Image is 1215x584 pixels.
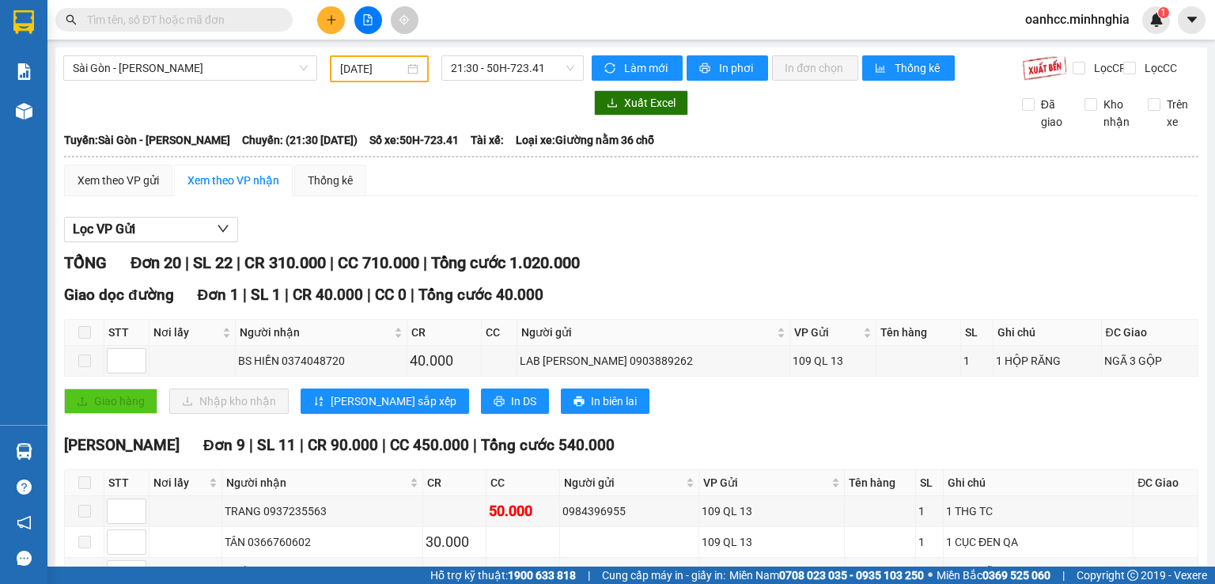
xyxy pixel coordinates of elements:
[257,436,296,454] span: SL 11
[131,253,181,272] span: Đơn 20
[285,286,289,304] span: |
[1134,470,1198,496] th: ĐC Giao
[17,515,32,530] span: notification
[203,436,245,454] span: Đơn 9
[624,59,670,77] span: Làm mới
[772,55,858,81] button: In đơn chọn
[895,59,942,77] span: Thống kê
[338,253,419,272] span: CC 710.000
[16,443,32,460] img: warehouse-icon
[410,350,479,372] div: 40.000
[240,324,391,341] span: Người nhận
[431,253,580,272] span: Tổng cước 1.020.000
[604,63,618,75] span: sync
[249,436,253,454] span: |
[87,11,274,28] input: Tìm tên, số ĐT hoặc mã đơn
[699,63,713,75] span: printer
[308,436,378,454] span: CR 90.000
[64,253,107,272] span: TỔNG
[1127,570,1138,581] span: copyright
[411,286,414,304] span: |
[702,564,841,582] div: 109 QL 13
[13,10,34,34] img: logo-vxr
[729,567,924,584] span: Miền Nam
[918,502,941,520] div: 1
[793,352,873,370] div: 109 QL 13
[301,389,469,414] button: sort-ascending[PERSON_NAME] sắp xếp
[719,59,755,77] span: In phơi
[1088,59,1129,77] span: Lọc CR
[562,564,696,582] div: THẠCH 0375083033
[1012,9,1142,29] span: oanhcc.minhnghia
[473,436,477,454] span: |
[185,253,189,272] span: |
[399,14,410,25] span: aim
[486,470,560,496] th: CC
[489,500,557,522] div: 50.000
[64,436,180,454] span: [PERSON_NAME]
[996,352,1099,370] div: 1 HỘP RĂNG
[66,14,77,25] span: search
[238,352,404,370] div: BS HIỀN 0374048720
[573,396,585,408] span: printer
[104,320,150,346] th: STT
[779,569,924,582] strong: 0708 023 035 - 0935 103 250
[1022,55,1067,81] img: 9k=
[64,286,174,304] span: Giao dọc đường
[963,352,990,370] div: 1
[937,567,1050,584] span: Miền Bắc
[78,172,159,189] div: Xem theo VP gửi
[508,569,576,582] strong: 1900 633 818
[64,389,157,414] button: uploadGiao hàng
[64,134,230,146] b: Tuyến: Sài Gòn - [PERSON_NAME]
[340,60,403,78] input: 10/10/2025
[520,352,788,370] div: LAB [PERSON_NAME] 0903889262
[1138,59,1179,77] span: Lọc CC
[928,572,933,578] span: ⚪️
[624,94,676,112] span: Xuất Excel
[1097,96,1136,131] span: Kho nhận
[390,436,469,454] span: CC 450.000
[687,55,768,81] button: printerIn phơi
[702,533,841,551] div: 109 QL 13
[994,320,1102,346] th: Ghi chú
[481,389,549,414] button: printerIn DS
[423,253,427,272] span: |
[961,320,994,346] th: SL
[1102,320,1198,346] th: ĐC Giao
[1160,96,1199,131] span: Trên xe
[225,533,421,551] div: TÂN 0366760602
[198,286,240,304] span: Đơn 1
[308,172,353,189] div: Thống kê
[300,436,304,454] span: |
[17,480,32,495] span: question-circle
[1102,346,1198,377] td: NGÃ 3 GỘP
[516,131,654,149] span: Loại xe: Giường nằm 36 chỗ
[237,253,240,272] span: |
[946,502,1130,520] div: 1 THG TC
[875,63,888,75] span: bar-chart
[73,56,308,80] span: Sài Gòn - Phan Rí
[225,502,421,520] div: TRANG 0937235563
[187,172,279,189] div: Xem theo VP nhận
[946,533,1130,551] div: 1 CỤC ĐEN QA
[375,286,407,304] span: CC 0
[73,219,135,239] span: Lọc VP Gửi
[602,567,725,584] span: Cung cấp máy in - giấy in:
[918,564,941,582] div: 1
[418,286,543,304] span: Tổng cước 40.000
[494,396,505,408] span: printer
[169,389,289,414] button: downloadNhập kho nhận
[451,56,575,80] span: 21:30 - 50H-723.41
[362,14,373,25] span: file-add
[944,470,1134,496] th: Ghi chú
[16,63,32,80] img: solution-icon
[243,286,247,304] span: |
[331,392,456,410] span: [PERSON_NAME] sắp xếp
[845,470,916,496] th: Tên hàng
[382,436,386,454] span: |
[326,14,337,25] span: plus
[1062,567,1065,584] span: |
[367,286,371,304] span: |
[592,55,683,81] button: syncLàm mới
